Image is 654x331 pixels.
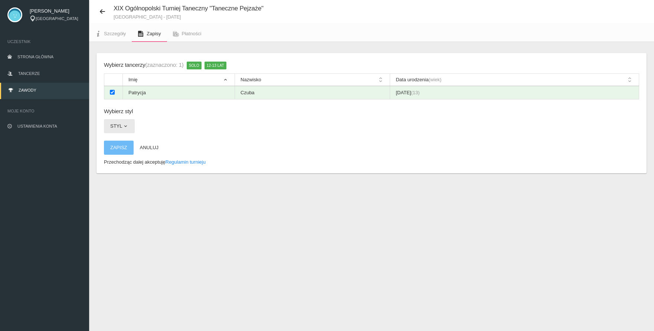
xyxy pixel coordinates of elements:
span: (zaznaczono: 1) [145,62,183,68]
span: solo [187,62,202,69]
span: Zapisy [147,31,161,36]
div: [GEOGRAPHIC_DATA] [30,16,82,22]
td: Patrycja [123,86,235,99]
span: Moje konto [7,107,82,115]
td: Czuba [235,86,390,99]
div: Wybierz tancerzy [104,60,184,70]
a: Regulamin turnieju [166,159,206,165]
p: Przechodząc dalej akceptuję [104,158,639,166]
th: Imię [123,74,235,86]
span: 12-13 lat [205,62,226,69]
span: Szczegóły [104,31,126,36]
button: Styl [104,119,135,133]
span: (13) [411,90,419,95]
th: Nazwisko [235,74,390,86]
span: Strona główna [17,55,53,59]
button: Anuluj [134,141,165,155]
a: Płatności [167,26,207,42]
a: Szczegóły [89,26,132,42]
td: [DATE] [390,86,639,99]
span: Ustawienia konta [17,124,57,128]
span: Zawody [19,88,36,92]
a: Zapisy [132,26,167,42]
th: Data urodzenia [390,74,639,86]
span: [PERSON_NAME] [30,7,82,15]
button: Zapisz [104,141,134,155]
small: [GEOGRAPHIC_DATA] - [DATE] [114,14,264,19]
span: XIX Ogólnopolski Turniej Taneczny "Taneczne Pejzaże" [114,5,264,12]
span: Tancerze [18,71,40,76]
h6: Wybierz styl [104,107,639,115]
span: Płatności [182,31,202,36]
span: (wiek) [429,77,442,82]
img: svg [7,7,22,22]
span: Uczestnik [7,38,82,45]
